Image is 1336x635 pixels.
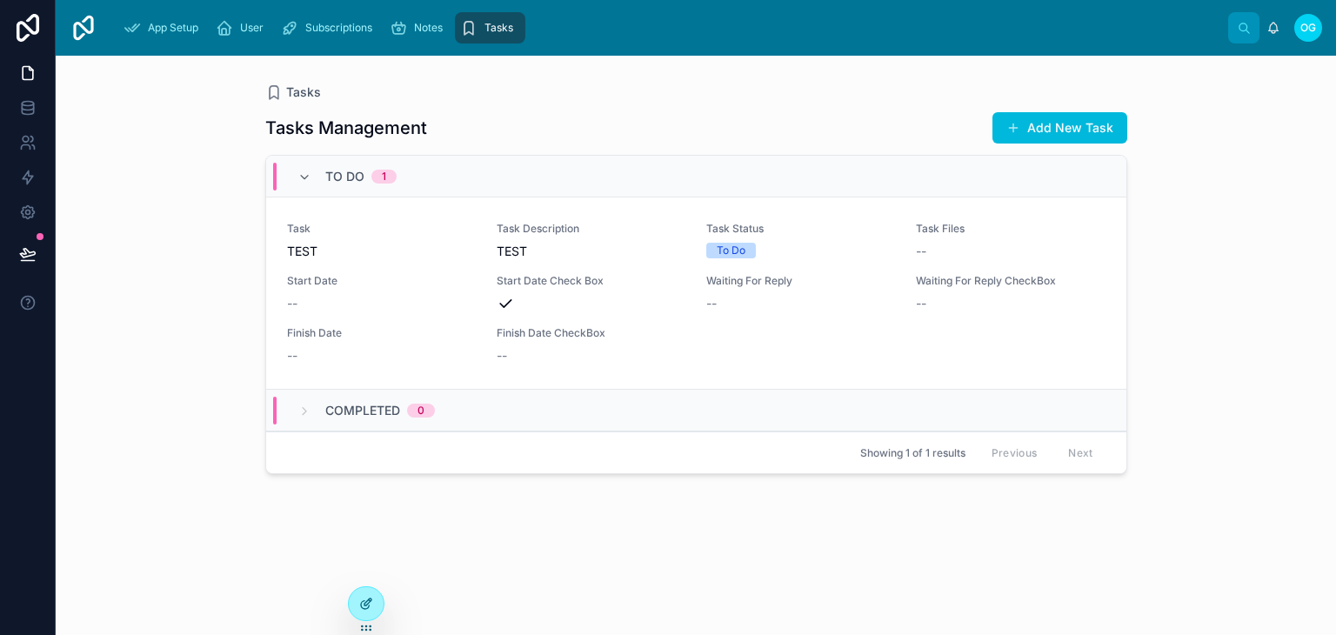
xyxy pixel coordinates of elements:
span: Notes [414,21,443,35]
span: User [240,21,264,35]
span: Task Files [916,222,1105,236]
span: Showing 1 of 1 results [860,446,965,460]
span: Task Status [706,222,895,236]
span: App Setup [148,21,198,35]
span: Waiting For Reply [706,274,895,288]
a: Notes [384,12,455,43]
span: -- [287,347,297,364]
a: App Setup [118,12,210,43]
a: User [210,12,276,43]
img: App logo [70,14,97,42]
span: Tasks [286,84,321,101]
span: Task [287,222,476,236]
span: Start Date [287,274,476,288]
a: Tasks [265,84,321,101]
span: Start Date Check Box [497,274,685,288]
span: OG [1300,21,1316,35]
span: Completed [325,402,400,419]
div: 1 [382,170,386,184]
div: 0 [417,404,424,418]
span: -- [706,295,717,312]
span: Tasks [484,21,513,35]
span: -- [916,243,926,260]
div: scrollable content [111,9,1228,47]
a: TaskTESTTask DescriptionTESTTask StatusTo DoTask Files--Start Date--Start Date Check BoxWaiting F... [266,197,1126,390]
span: TEST [497,243,685,260]
button: Add New Task [992,112,1127,144]
span: Finish Date CheckBox [497,326,685,340]
span: Waiting For Reply CheckBox [916,274,1105,288]
span: -- [287,295,297,312]
a: Subscriptions [276,12,384,43]
span: To Do [325,168,364,185]
span: TEST [287,243,476,260]
h1: Tasks Management [265,116,427,140]
span: -- [497,347,507,364]
span: Subscriptions [305,21,372,35]
a: Tasks [455,12,525,43]
span: -- [916,295,926,312]
div: To Do [717,243,745,258]
span: Finish Date [287,326,476,340]
span: Task Description [497,222,685,236]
